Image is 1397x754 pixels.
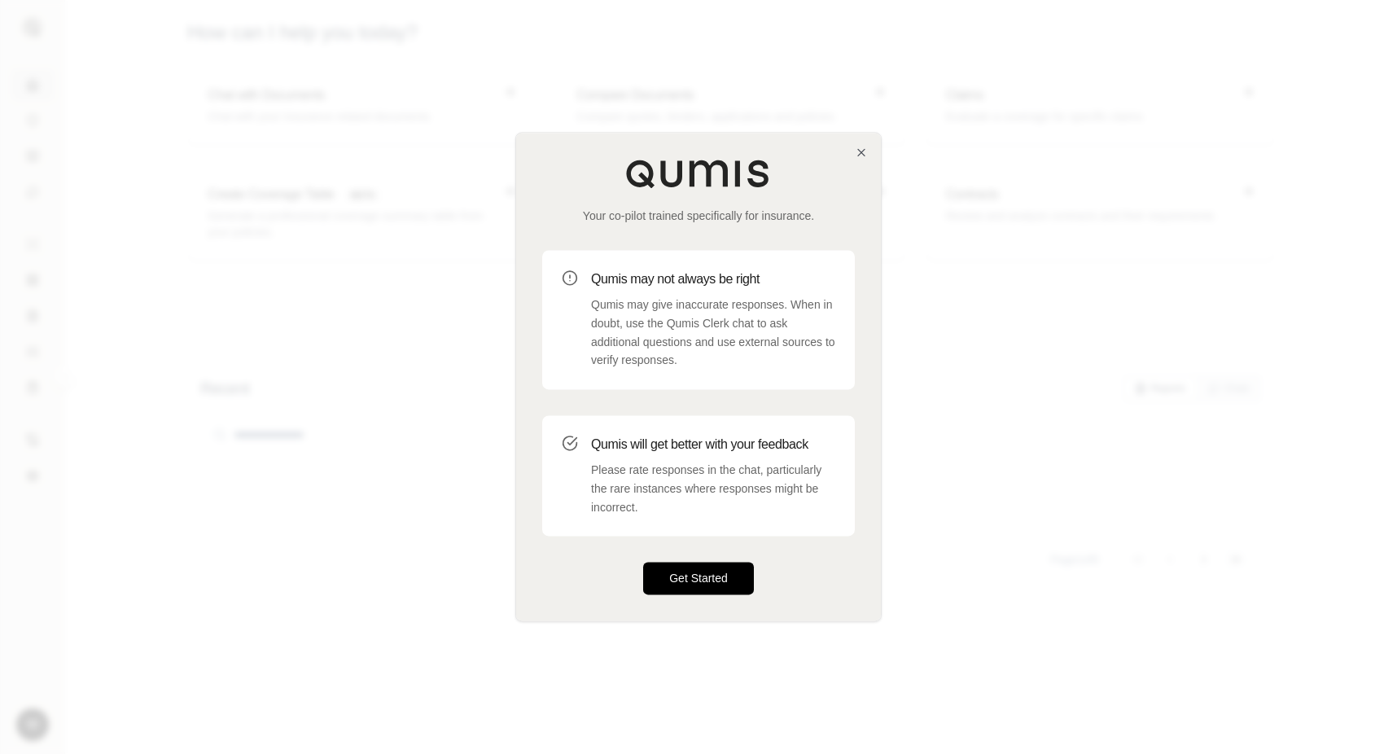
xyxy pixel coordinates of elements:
[643,563,754,595] button: Get Started
[591,461,835,516] p: Please rate responses in the chat, particularly the rare instances where responses might be incor...
[625,159,772,188] img: Qumis Logo
[591,296,835,370] p: Qumis may give inaccurate responses. When in doubt, use the Qumis Clerk chat to ask additional qu...
[591,435,835,454] h3: Qumis will get better with your feedback
[542,208,855,224] p: Your co-pilot trained specifically for insurance.
[591,270,835,289] h3: Qumis may not always be right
